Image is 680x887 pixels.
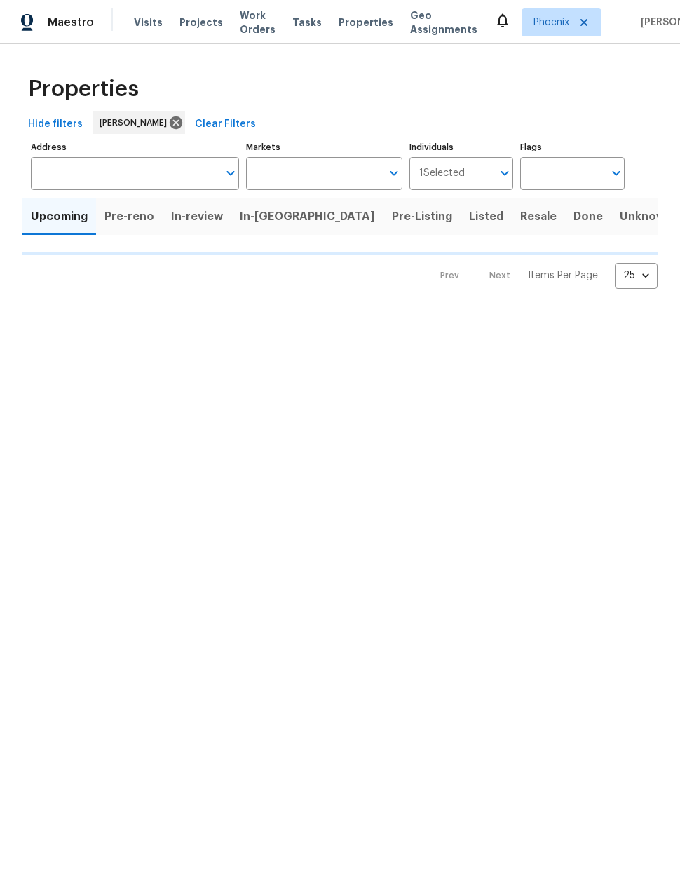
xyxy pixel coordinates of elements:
[469,207,503,226] span: Listed
[189,111,261,137] button: Clear Filters
[533,15,569,29] span: Phoenix
[606,163,626,183] button: Open
[134,15,163,29] span: Visits
[31,143,239,151] label: Address
[427,263,658,289] nav: Pagination Navigation
[48,15,94,29] span: Maestro
[409,143,514,151] label: Individuals
[100,116,172,130] span: [PERSON_NAME]
[573,207,603,226] span: Done
[195,116,256,133] span: Clear Filters
[240,8,276,36] span: Work Orders
[392,207,452,226] span: Pre-Listing
[179,15,223,29] span: Projects
[528,269,598,283] p: Items Per Page
[410,8,477,36] span: Geo Assignments
[620,207,672,226] span: Unknown
[615,257,658,294] div: 25
[31,207,88,226] span: Upcoming
[292,18,322,27] span: Tasks
[240,207,375,226] span: In-[GEOGRAPHIC_DATA]
[22,111,88,137] button: Hide filters
[28,82,139,96] span: Properties
[93,111,185,134] div: [PERSON_NAME]
[28,116,83,133] span: Hide filters
[495,163,515,183] button: Open
[384,163,404,183] button: Open
[246,143,402,151] label: Markets
[171,207,223,226] span: In-review
[104,207,154,226] span: Pre-reno
[339,15,393,29] span: Properties
[520,143,625,151] label: Flags
[221,163,240,183] button: Open
[419,168,465,180] span: 1 Selected
[520,207,557,226] span: Resale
